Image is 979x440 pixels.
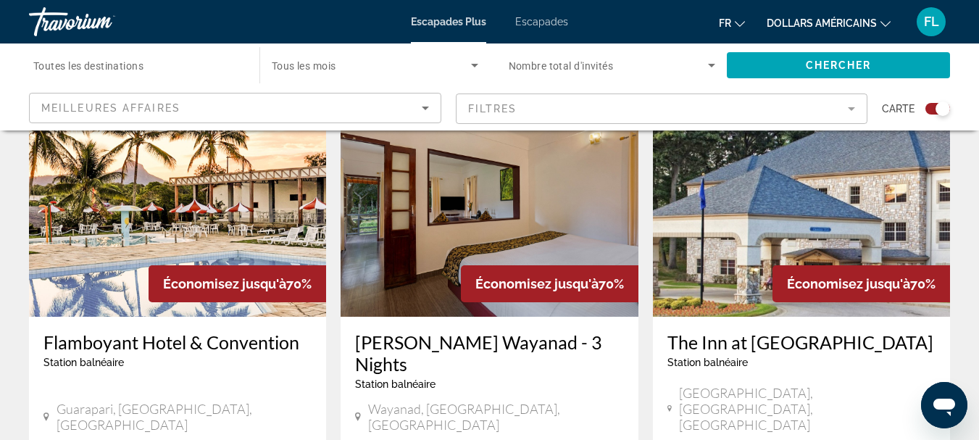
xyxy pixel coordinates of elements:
mat-select: Sort by [41,99,429,117]
span: Économisez jusqu'à [163,276,286,291]
font: fr [719,17,731,29]
div: 70% [772,265,950,302]
img: C666E01X.jpg [653,85,950,317]
span: [GEOGRAPHIC_DATA], [GEOGRAPHIC_DATA], [GEOGRAPHIC_DATA] [679,385,936,433]
span: Wayanad, [GEOGRAPHIC_DATA], [GEOGRAPHIC_DATA] [368,401,623,433]
iframe: Bouton de lancement de la fenêtre de messagerie [921,382,967,428]
a: Escapades [515,16,568,28]
a: Flamboyant Hotel & Convention [43,331,312,353]
button: Changer de devise [767,12,891,33]
span: Tous les mois [272,60,336,72]
span: Économisez jusqu'à [475,276,599,291]
font: dollars américains [767,17,877,29]
a: Escapades Plus [411,16,486,28]
button: Changer de langue [719,12,745,33]
span: Carte [882,99,915,119]
span: Guarapari, [GEOGRAPHIC_DATA], [GEOGRAPHIC_DATA] [57,401,312,433]
a: The Inn at [GEOGRAPHIC_DATA] [667,331,936,353]
span: Nombre total d'invités [509,60,614,72]
span: Économisez jusqu'à [787,276,910,291]
span: Station balnéaire [355,378,436,390]
img: F053I01X.jpg [341,85,638,317]
a: Travorium [29,3,174,41]
button: Menu utilisateur [912,7,950,37]
button: Filter [456,93,868,125]
span: Station balnéaire [667,357,748,368]
a: [PERSON_NAME] Wayanad - 3 Nights [355,331,623,375]
button: Chercher [727,52,950,78]
div: 70% [461,265,638,302]
img: DQ79E01X.jpg [29,85,326,317]
span: Toutes les destinations [33,60,143,72]
font: FL [924,14,939,29]
div: 70% [149,265,326,302]
span: Chercher [806,59,872,71]
span: Meilleures affaires [41,102,180,114]
span: Station balnéaire [43,357,124,368]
